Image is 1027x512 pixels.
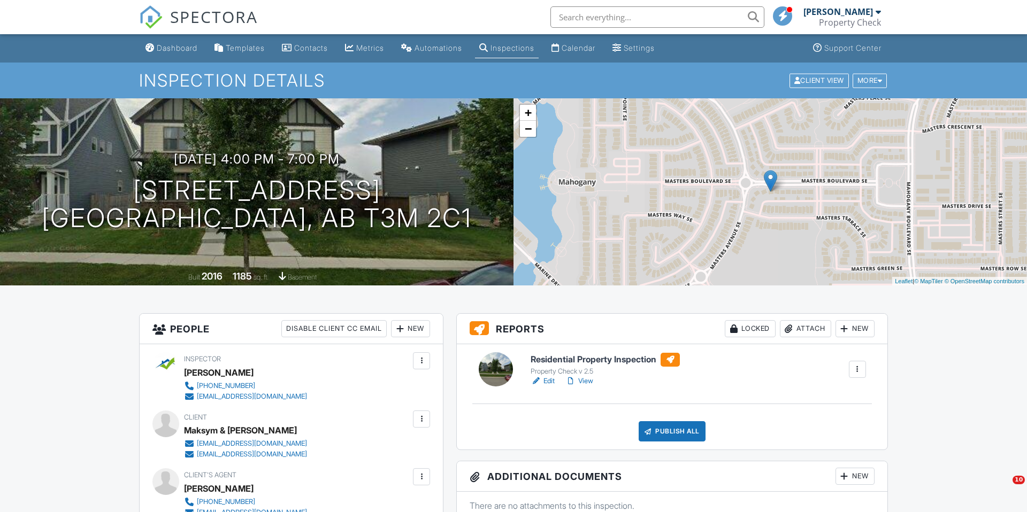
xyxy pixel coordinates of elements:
span: SPECTORA [170,5,258,28]
a: Calendar [547,38,600,58]
h3: [DATE] 4:00 pm - 7:00 pm [174,152,340,166]
a: SPECTORA [139,14,258,37]
a: Edit [531,376,555,386]
a: Dashboard [141,38,202,58]
p: There are no attachments to this inspection. [470,500,875,511]
div: Locked [725,320,776,337]
a: [PHONE_NUMBER] [184,497,307,507]
span: Built [188,273,200,281]
span: 10 [1013,476,1025,484]
div: Attach [780,320,831,337]
div: [PHONE_NUMBER] [197,382,255,390]
div: [EMAIL_ADDRESS][DOMAIN_NAME] [197,439,307,448]
a: Contacts [278,38,332,58]
div: [PERSON_NAME] [803,6,873,17]
div: [PERSON_NAME] [184,364,254,381]
div: New [391,320,430,337]
a: Leaflet [895,278,913,284]
div: [EMAIL_ADDRESS][DOMAIN_NAME] [197,450,307,459]
div: 1185 [233,270,252,282]
div: Property Check v 2.5 [531,367,680,376]
div: | [892,277,1027,286]
a: © MapTiler [914,278,943,284]
a: Support Center [809,38,886,58]
div: Metrics [356,43,384,52]
a: Zoom in [520,105,536,121]
a: Client View [788,76,852,84]
div: Client View [790,73,849,88]
h1: [STREET_ADDRESS] [GEOGRAPHIC_DATA], AB T3M 2C1 [42,176,472,233]
h6: Residential Property Inspection [531,353,680,367]
div: New [836,320,875,337]
div: Templates [226,43,265,52]
h3: Additional Documents [457,461,887,492]
a: [PHONE_NUMBER] [184,381,307,391]
div: Dashboard [157,43,197,52]
a: Inspections [475,38,539,58]
span: Client's Agent [184,471,236,479]
div: Calendar [562,43,595,52]
div: Settings [624,43,655,52]
span: sq. ft. [254,273,269,281]
h1: Inspection Details [139,71,888,90]
input: Search everything... [550,6,764,28]
div: Contacts [294,43,328,52]
img: The Best Home Inspection Software - Spectora [139,5,163,29]
div: Disable Client CC Email [281,320,387,337]
a: [EMAIL_ADDRESS][DOMAIN_NAME] [184,438,307,449]
span: basement [288,273,317,281]
div: Property Check [819,17,881,28]
a: Zoom out [520,121,536,137]
h3: People [140,314,443,344]
a: Settings [608,38,659,58]
a: Automations (Basic) [397,38,466,58]
div: 2016 [202,270,223,282]
div: Publish All [639,421,706,441]
div: Automations [415,43,462,52]
div: New [836,468,875,485]
div: [EMAIL_ADDRESS][DOMAIN_NAME] [197,392,307,401]
div: Maksym & [PERSON_NAME] [184,422,297,438]
a: Residential Property Inspection Property Check v 2.5 [531,353,680,376]
a: [EMAIL_ADDRESS][DOMAIN_NAME] [184,391,307,402]
a: [EMAIL_ADDRESS][DOMAIN_NAME] [184,449,307,460]
span: Inspector [184,355,221,363]
div: More [853,73,887,88]
a: Templates [210,38,269,58]
span: Client [184,413,207,421]
a: View [565,376,593,386]
a: Metrics [341,38,388,58]
h3: Reports [457,314,887,344]
div: Inspections [490,43,534,52]
div: [PHONE_NUMBER] [197,498,255,506]
div: Support Center [824,43,882,52]
a: © OpenStreetMap contributors [945,278,1024,284]
iframe: Intercom live chat [991,476,1016,501]
a: [PERSON_NAME] [184,480,254,497]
